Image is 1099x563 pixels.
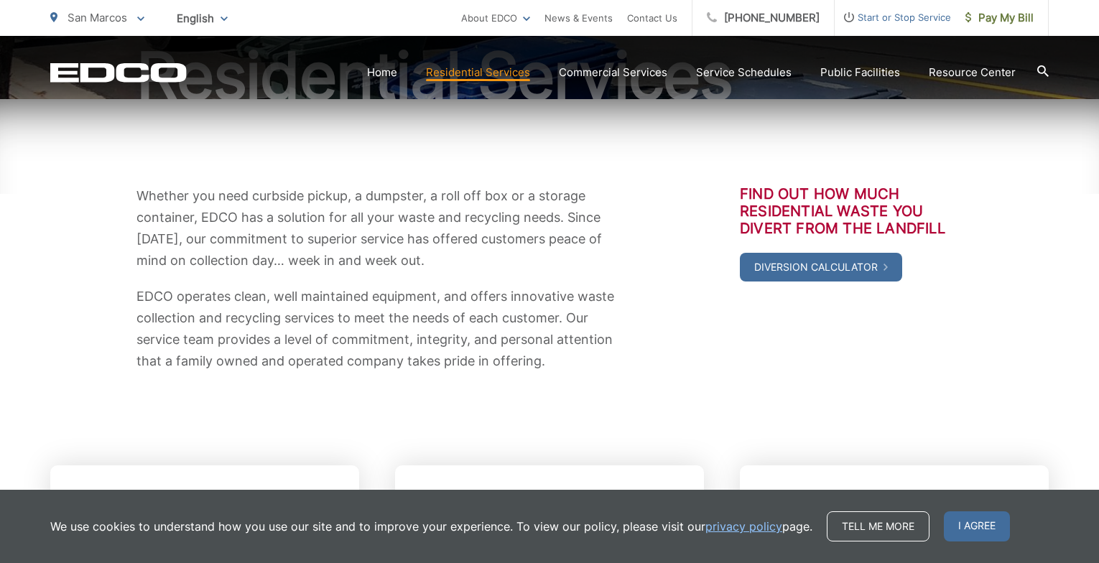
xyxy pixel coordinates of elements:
a: Service Schedules [696,64,792,81]
span: San Marcos [68,11,127,24]
a: Home [367,64,397,81]
a: Contact Us [627,9,677,27]
a: Resource Center [929,64,1016,81]
p: We use cookies to understand how you use our site and to improve your experience. To view our pol... [50,518,812,535]
span: Pay My Bill [965,9,1034,27]
a: Tell me more [827,511,929,541]
a: Commercial Services [559,64,667,81]
a: About EDCO [461,9,530,27]
p: Whether you need curbside pickup, a dumpster, a roll off box or a storage container, EDCO has a s... [136,185,618,271]
p: EDCO operates clean, well maintained equipment, and offers innovative waste collection and recycl... [136,286,618,372]
a: News & Events [544,9,613,27]
a: Diversion Calculator [740,253,902,281]
span: I agree [944,511,1010,541]
a: EDCD logo. Return to the homepage. [50,62,187,83]
a: privacy policy [705,518,782,535]
a: Residential Services [426,64,530,81]
a: Public Facilities [820,64,900,81]
span: English [166,6,238,31]
h3: Find out how much residential waste you divert from the landfill [740,185,963,237]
